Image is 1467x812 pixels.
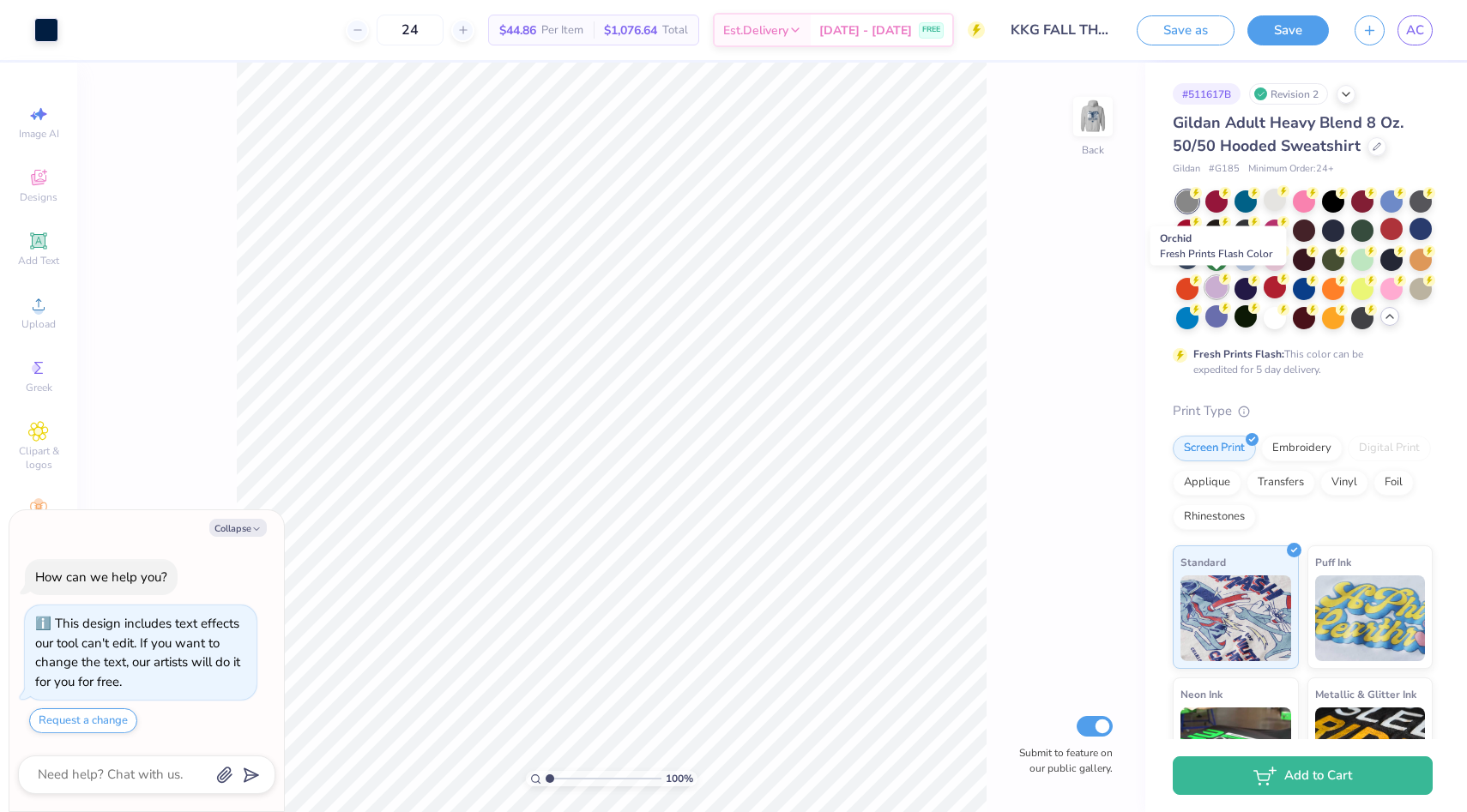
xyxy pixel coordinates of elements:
[998,13,1124,47] input: Untitled Design
[666,771,693,786] span: 100 %
[1173,401,1433,421] div: Print Type
[1173,162,1200,177] span: Gildan
[723,21,788,39] span: Est. Delivery
[1082,142,1104,158] div: Back
[1180,575,1291,661] img: Standard
[819,21,912,39] span: [DATE] - [DATE]
[1173,504,1256,530] div: Rhinestones
[1150,226,1287,266] div: Orchid
[1180,553,1226,571] span: Standard
[1160,247,1272,261] span: Fresh Prints Flash Color
[1320,470,1368,496] div: Vinyl
[377,15,444,45] input: – –
[1137,15,1235,45] button: Save as
[1315,707,1426,793] img: Metallic & Glitter Ink
[19,127,59,141] span: Image AI
[1315,575,1426,661] img: Puff Ink
[1248,162,1334,177] span: Minimum Order: 24 +
[26,381,52,394] span: Greek
[1173,756,1433,795] button: Add to Cart
[1398,15,1433,45] a: AC
[29,708,137,733] button: Request a change
[1193,346,1404,377] div: This color can be expedited for 5 day delivery.
[1249,83,1328,105] div: Revision 2
[35,568,167,586] div: How can we help you?
[1076,99,1110,134] img: Back
[35,615,240,690] div: This design includes text effects our tool can't edit. If you want to change the text, our artist...
[604,21,657,39] span: $1,076.64
[1209,162,1240,177] span: # G185
[1247,470,1315,496] div: Transfers
[20,190,57,204] span: Designs
[1315,553,1351,571] span: Puff Ink
[499,21,536,39] span: $44.86
[1373,470,1414,496] div: Foil
[18,254,59,268] span: Add Text
[1173,112,1404,156] span: Gildan Adult Heavy Blend 8 Oz. 50/50 Hooded Sweatshirt
[1348,436,1431,461] div: Digital Print
[1173,470,1241,496] div: Applique
[662,21,688,39] span: Total
[1406,21,1424,40] span: AC
[1247,15,1329,45] button: Save
[541,21,583,39] span: Per Item
[1193,347,1284,361] strong: Fresh Prints Flash:
[209,519,267,537] button: Collapse
[1173,83,1241,105] div: # 511617B
[9,444,69,472] span: Clipart & logos
[1261,436,1343,461] div: Embroidery
[1315,685,1416,703] span: Metallic & Glitter Ink
[1010,745,1113,776] label: Submit to feature on our public gallery.
[1173,436,1256,461] div: Screen Print
[1180,685,1222,703] span: Neon Ink
[21,317,56,331] span: Upload
[1180,707,1291,793] img: Neon Ink
[922,24,940,36] span: FREE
